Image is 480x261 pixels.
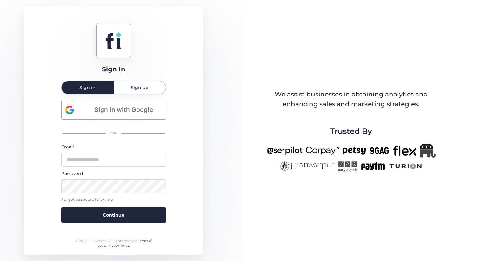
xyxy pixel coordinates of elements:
img: corpay-new.png [306,144,339,158]
img: Republicanlogo-bw.png [420,144,436,158]
div: Forgot password? [61,197,166,203]
div: © 2024 FullSession. All rights reserved. [72,238,155,248]
span: Sign in [79,85,96,90]
img: heritagetile-new.png [279,161,335,172]
span: Sign up [131,85,149,90]
div: OR [61,127,166,140]
div: We assist businesses in obtaining analytics and enhancing sales and marketing strategies. [267,89,435,109]
div: Password [61,170,166,177]
span: Click here [97,198,113,202]
span: Trusted By [330,125,372,137]
img: paytm-new.png [361,161,385,172]
div: Email [61,143,166,150]
img: flex-new.png [393,144,417,158]
button: Continue [61,207,166,223]
img: turion-new.png [388,161,423,172]
img: 9gag-new.png [369,144,390,158]
div: Sign In [102,64,125,74]
span: Sign in with Google [85,105,162,115]
img: petsy-new.png [343,144,366,158]
img: easyprojects-new.png [338,161,357,172]
span: Continue [103,212,124,219]
img: userpilot-new.png [267,144,303,158]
